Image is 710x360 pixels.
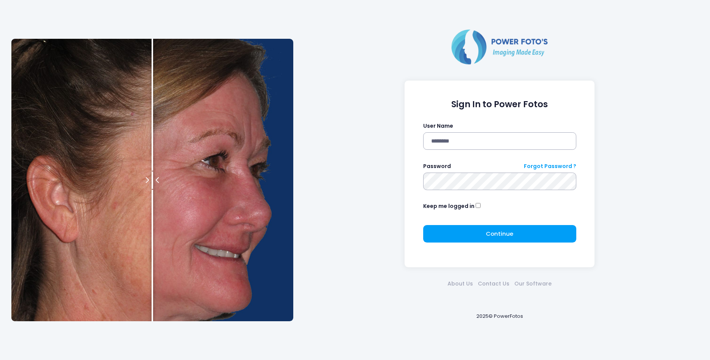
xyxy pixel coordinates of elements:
[423,122,453,130] label: User Name
[512,280,554,288] a: Our Software
[445,280,476,288] a: About Us
[423,225,576,243] button: Continue
[423,202,474,210] label: Keep me logged in
[301,300,699,332] div: 2025© PowerFotos
[423,99,576,109] h1: Sign In to Power Fotos
[486,230,513,238] span: Continue
[448,28,551,66] img: Logo
[476,280,512,288] a: Contact Us
[524,162,576,170] a: Forgot Password ?
[423,162,451,170] label: Password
